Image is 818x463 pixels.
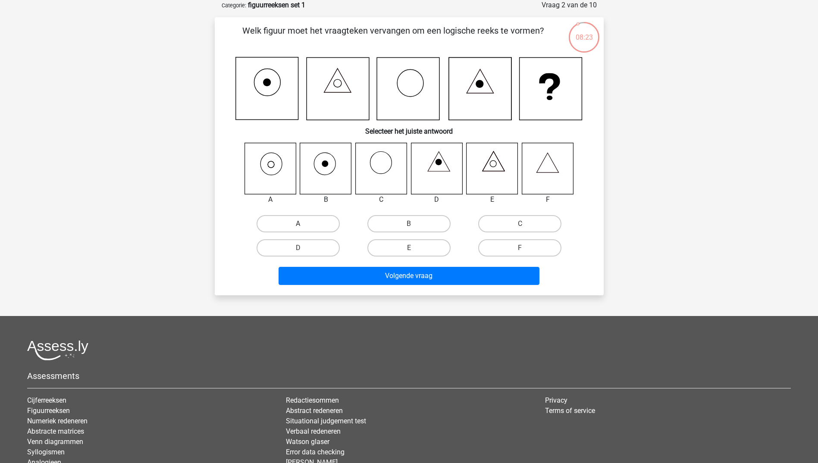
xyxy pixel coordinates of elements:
[460,194,525,205] div: E
[349,194,414,205] div: C
[478,239,561,257] label: F
[27,371,791,381] h5: Assessments
[229,24,558,50] p: Welk figuur moet het vraagteken vervangen om een logische reeks te vormen?
[286,417,366,425] a: Situational judgement test
[257,215,340,232] label: A
[27,407,70,415] a: Figuurreeksen
[545,407,595,415] a: Terms of service
[286,407,343,415] a: Abstract redeneren
[404,194,470,205] div: D
[27,448,65,456] a: Syllogismen
[27,340,88,360] img: Assessly logo
[367,215,451,232] label: B
[238,194,303,205] div: A
[286,427,341,435] a: Verbaal redeneren
[568,21,600,43] div: 08:23
[257,239,340,257] label: D
[279,267,539,285] button: Volgende vraag
[27,417,88,425] a: Numeriek redeneren
[478,215,561,232] label: C
[286,396,339,404] a: Redactiesommen
[27,438,83,446] a: Venn diagrammen
[286,448,345,456] a: Error data checking
[545,396,567,404] a: Privacy
[248,1,305,9] strong: figuurreeksen set 1
[222,2,246,9] small: Categorie:
[293,194,358,205] div: B
[27,396,66,404] a: Cijferreeksen
[229,120,590,135] h6: Selecteer het juiste antwoord
[27,427,84,435] a: Abstracte matrices
[515,194,580,205] div: F
[367,239,451,257] label: E
[286,438,329,446] a: Watson glaser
